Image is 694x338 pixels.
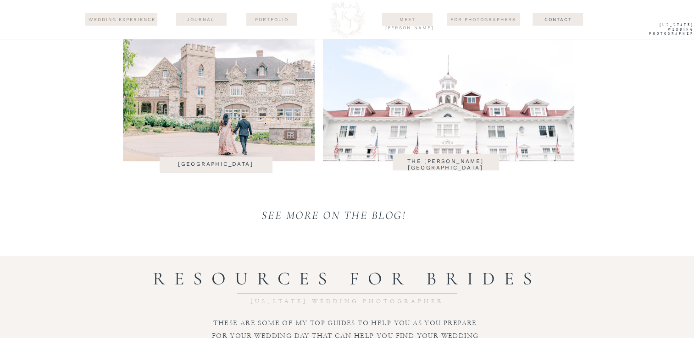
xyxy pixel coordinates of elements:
a: Meet [PERSON_NAME] [385,16,430,23]
a: [GEOGRAPHIC_DATA] [163,6,263,21]
a: journal [178,16,223,23]
a: wedding experience [88,16,157,24]
a: For Photographers [447,16,520,23]
a: The [PERSON_NAME][GEOGRAPHIC_DATA] [398,158,494,173]
a: see more on the blog! [246,205,422,219]
a: Portfolio [250,16,294,23]
a: Contact [527,16,590,23]
h2: [US_STATE] wedding photographer [244,298,450,309]
a: The broadmoor [393,9,499,23]
a: [GEOGRAPHIC_DATA] [162,161,270,175]
p: resources for brides [146,267,549,288]
a: [US_STATE] WEdding Photographer [635,23,694,38]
